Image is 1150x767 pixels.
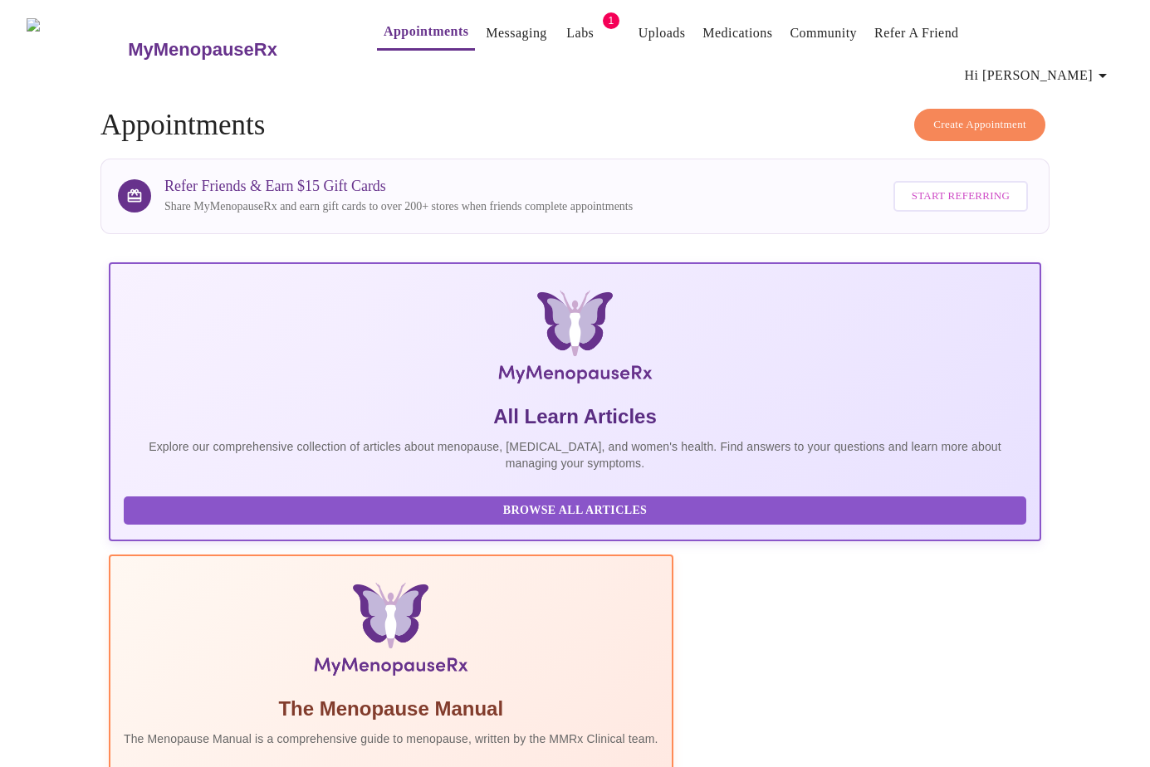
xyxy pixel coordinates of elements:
a: Medications [702,22,772,45]
a: Labs [566,22,594,45]
h3: Refer Friends & Earn $15 Gift Cards [164,178,633,195]
h5: The Menopause Manual [124,696,658,722]
span: Start Referring [912,187,1010,206]
button: Uploads [632,17,692,50]
a: Refer a Friend [874,22,959,45]
button: Hi [PERSON_NAME] [958,59,1119,92]
a: Appointments [384,20,468,43]
a: Community [790,22,857,45]
button: Create Appointment [914,109,1045,141]
span: Hi [PERSON_NAME] [965,64,1113,87]
p: The Menopause Manual is a comprehensive guide to menopause, written by the MMRx Clinical team. [124,730,658,747]
button: Messaging [479,17,553,50]
img: MyMenopauseRx Logo [27,18,126,81]
span: Create Appointment [933,115,1026,134]
button: Medications [696,17,779,50]
a: Start Referring [889,173,1032,220]
img: MyMenopauseRx Logo [264,291,887,390]
button: Community [783,17,864,50]
button: Browse All Articles [124,496,1026,525]
button: Labs [554,17,607,50]
h4: Appointments [100,109,1050,142]
a: Browse All Articles [124,502,1030,516]
p: Share MyMenopauseRx and earn gift cards to over 200+ stores when friends complete appointments [164,198,633,215]
button: Start Referring [893,181,1028,212]
button: Appointments [377,15,475,51]
h3: MyMenopauseRx [128,39,277,61]
a: Uploads [639,22,686,45]
p: Explore our comprehensive collection of articles about menopause, [MEDICAL_DATA], and women's hea... [124,438,1026,471]
button: Refer a Friend [868,17,966,50]
img: Menopause Manual [208,583,573,682]
span: Browse All Articles [140,501,1010,521]
h5: All Learn Articles [124,403,1026,430]
span: 1 [603,12,619,29]
a: MyMenopauseRx [126,21,344,79]
a: Messaging [486,22,546,45]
